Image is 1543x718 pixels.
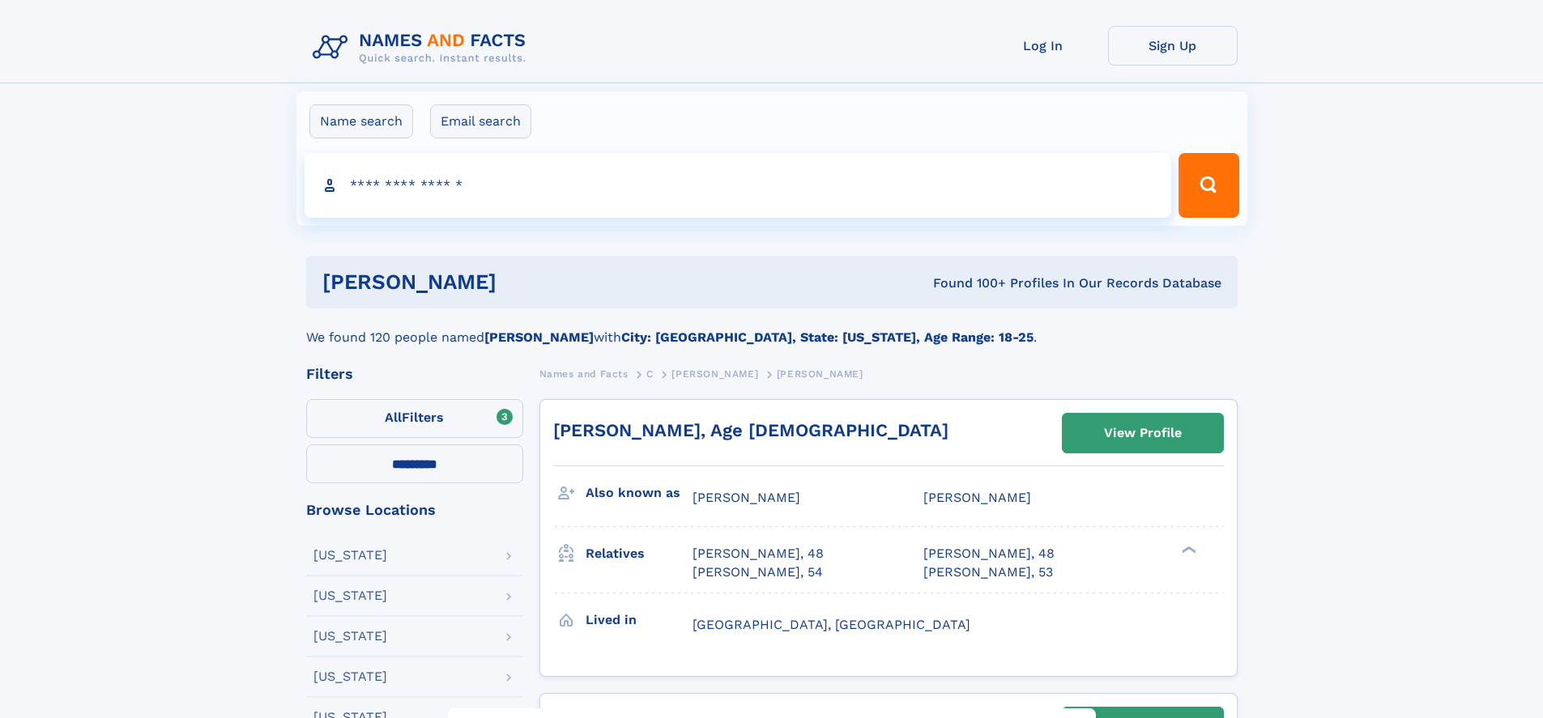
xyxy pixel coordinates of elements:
[586,540,693,567] h3: Relatives
[714,274,1221,292] div: Found 100+ Profiles In Our Records Database
[313,630,387,643] div: [US_STATE]
[385,410,402,425] span: All
[777,368,863,380] span: [PERSON_NAME]
[923,490,1031,505] span: [PERSON_NAME]
[1178,545,1197,555] div: ❯
[978,26,1108,66] a: Log In
[306,399,523,438] label: Filters
[322,272,715,292] h1: [PERSON_NAME]
[1179,153,1238,218] button: Search Button
[923,545,1055,563] a: [PERSON_NAME], 48
[306,367,523,381] div: Filters
[621,329,1034,345] b: City: [GEOGRAPHIC_DATA], State: [US_STATE], Age Range: 18-25
[1063,414,1223,452] a: View Profile
[313,589,387,602] div: [US_STATE]
[484,329,594,345] b: [PERSON_NAME]
[671,368,758,380] span: [PERSON_NAME]
[539,363,629,384] a: Names and Facts
[430,104,531,138] label: Email search
[306,503,523,517] div: Browse Locations
[313,549,387,562] div: [US_STATE]
[586,606,693,634] h3: Lived in
[586,479,693,507] h3: Also known as
[671,363,758,384] a: [PERSON_NAME]
[1108,26,1238,66] a: Sign Up
[693,545,824,563] a: [PERSON_NAME], 48
[923,563,1053,581] a: [PERSON_NAME], 53
[646,363,654,384] a: C
[306,26,539,70] img: Logo Names and Facts
[693,490,800,505] span: [PERSON_NAME]
[693,563,823,581] a: [PERSON_NAME], 54
[553,420,948,440] a: [PERSON_NAME], Age [DEMOGRAPHIC_DATA]
[305,153,1172,218] input: search input
[1104,414,1182,452] div: View Profile
[313,670,387,683] div: [US_STATE]
[646,368,654,380] span: C
[306,308,1238,347] div: We found 120 people named with .
[309,104,413,138] label: Name search
[693,617,970,632] span: [GEOGRAPHIC_DATA], [GEOGRAPHIC_DATA]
